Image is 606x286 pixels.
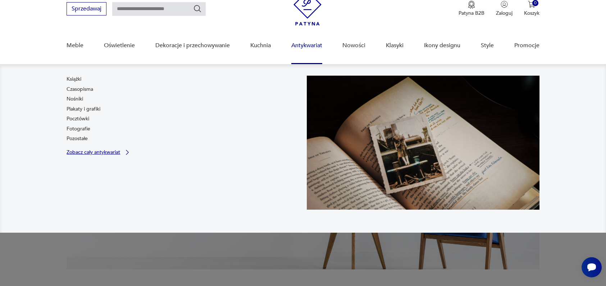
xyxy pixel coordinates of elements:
[67,32,83,59] a: Meble
[307,76,539,210] img: c8a9187830f37f141118a59c8d49ce82.jpg
[67,106,100,113] a: Plakaty i grafiki
[459,1,484,17] a: Ikona medaluPatyna B2B
[514,32,539,59] a: Promocje
[524,10,539,17] p: Koszyk
[67,125,90,133] a: Fotografie
[67,76,81,83] a: Książki
[468,1,475,9] img: Ikona medalu
[67,2,106,15] button: Sprzedawaj
[582,257,602,277] iframe: Smartsupp widget button
[459,1,484,17] button: Patyna B2B
[104,32,135,59] a: Oświetlenie
[67,7,106,12] a: Sprzedawaj
[459,10,484,17] p: Patyna B2B
[342,32,365,59] a: Nowości
[67,86,93,93] a: Czasopisma
[496,1,512,17] button: Zaloguj
[155,32,230,59] a: Dekoracje i przechowywanie
[528,1,535,8] img: Ikona koszyka
[481,32,494,59] a: Style
[67,95,83,103] a: Nośniki
[524,1,539,17] button: 0Koszyk
[67,135,88,142] a: Pozostałe
[496,10,512,17] p: Zaloguj
[250,32,271,59] a: Kuchnia
[67,149,131,156] a: Zobacz cały antykwariat
[67,150,120,155] p: Zobacz cały antykwariat
[501,1,508,8] img: Ikonka użytkownika
[424,32,460,59] a: Ikony designu
[193,4,202,13] button: Szukaj
[67,115,89,122] a: Pocztówki
[291,32,322,59] a: Antykwariat
[386,32,404,59] a: Klasyki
